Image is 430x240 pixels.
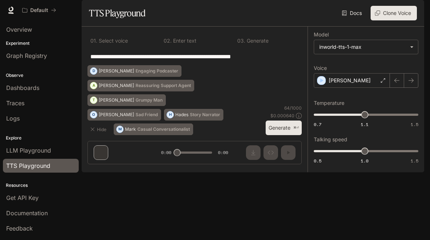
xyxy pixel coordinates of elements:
div: H [167,109,173,121]
button: O[PERSON_NAME]Sad Friend [87,109,161,121]
p: 0 3 . [237,38,245,43]
p: Default [30,7,48,13]
span: 0.5 [314,158,321,164]
p: 0 1 . [90,38,97,43]
button: Clone Voice [371,6,417,20]
p: [PERSON_NAME] [99,83,134,88]
p: Story Narrator [190,113,220,117]
p: Grumpy Man [136,98,163,102]
p: Talking speed [314,137,347,142]
p: [PERSON_NAME] [99,69,134,73]
button: All workspaces [19,3,59,17]
div: T [90,94,97,106]
button: Hide [87,123,111,135]
p: Sad Friend [136,113,158,117]
p: Enter text [172,38,196,43]
p: Select voice [97,38,128,43]
p: [PERSON_NAME] [329,77,371,84]
a: Docs [340,6,365,20]
div: D [90,65,97,77]
div: A [90,80,97,91]
span: 1.5 [411,158,418,164]
p: Reassuring Support Agent [136,83,191,88]
p: Temperature [314,101,344,106]
p: Engaging Podcaster [136,69,178,73]
span: 1.1 [361,121,368,127]
span: 0.7 [314,121,321,127]
button: A[PERSON_NAME]Reassuring Support Agent [87,80,194,91]
p: ⌘⏎ [293,126,299,130]
button: Generate⌘⏎ [266,121,302,135]
button: D[PERSON_NAME]Engaging Podcaster [87,65,181,77]
h1: TTS Playground [89,6,145,20]
p: Voice [314,66,327,71]
p: Casual Conversationalist [137,127,190,131]
p: [PERSON_NAME] [99,98,134,102]
button: MMarkCasual Conversationalist [114,123,193,135]
span: 1.5 [411,121,418,127]
p: Model [314,32,329,37]
div: inworld-tts-1-max [319,43,406,51]
p: Mark [125,127,136,131]
button: T[PERSON_NAME]Grumpy Man [87,94,166,106]
p: Hades [175,113,188,117]
div: M [117,123,123,135]
span: 1.0 [361,158,368,164]
button: HHadesStory Narrator [164,109,223,121]
div: O [90,109,97,121]
p: 0 2 . [164,38,172,43]
div: inworld-tts-1-max [314,40,418,54]
p: [PERSON_NAME] [99,113,134,117]
p: Generate [245,38,269,43]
